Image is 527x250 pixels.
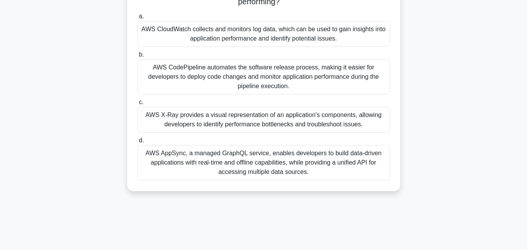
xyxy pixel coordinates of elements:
[139,51,144,58] span: b.
[139,137,144,144] span: d.
[137,59,390,94] div: AWS CodePipeline automates the software release process, making it easier for developers to deplo...
[137,107,390,133] div: AWS X-Ray provides a visual representation of an application's components, allowing developers to...
[139,99,144,105] span: c.
[137,21,390,47] div: AWS CloudWatch collects and monitors log data, which can be used to gain insights into applicatio...
[137,145,390,180] div: AWS AppSync, a managed GraphQL service, enables developers to build data-driven applications with...
[139,13,144,20] span: a.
